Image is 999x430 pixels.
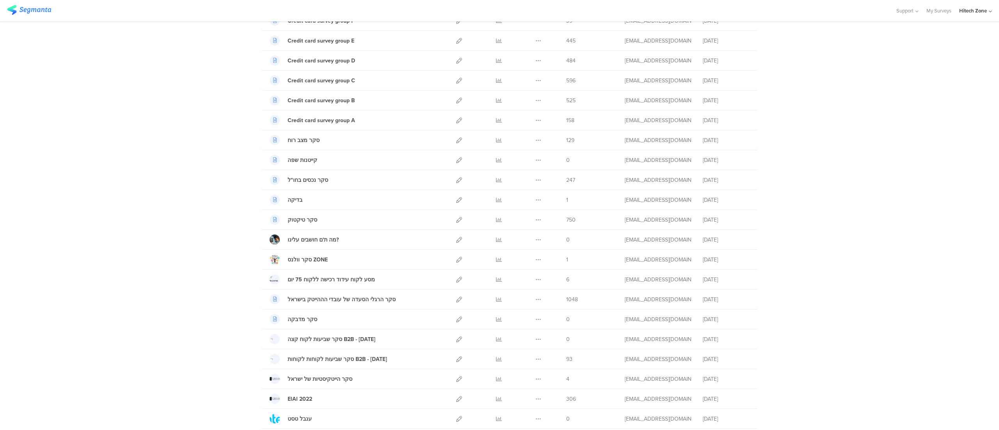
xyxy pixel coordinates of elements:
span: 0 [566,335,570,343]
span: 6 [566,275,569,284]
div: סקר נכסים בחו"ל [288,176,328,184]
div: miri.gz@htzone.co.il [625,116,691,124]
div: miri.gz@htzone.co.il [625,57,691,65]
div: miri.gz@htzone.co.il [625,216,691,224]
a: מסע לקוח עידוד רכישה ללקוח 75 יום [270,274,375,284]
div: miri.gz@htzone.co.il [625,236,691,244]
a: קייטנות שפה [270,155,317,165]
span: 0 [566,415,570,423]
div: [DATE] [703,116,750,124]
a: Credit card survey group B [270,95,355,105]
div: miri.gz@htzone.co.il [625,295,691,304]
span: 0 [566,156,570,164]
div: Credit card survey group B [288,96,355,105]
span: 484 [566,57,576,65]
div: miri.gz@htzone.co.il [625,335,691,343]
div: סקר מצב רוח [288,136,320,144]
a: ElAl 2022 [270,394,312,404]
div: miri.gz@htzone.co.il [625,355,691,363]
span: 596 [566,76,576,85]
div: miri.gz@htzone.co.il [625,156,691,164]
a: סקר וולנס ZONE [270,254,328,265]
div: [DATE] [703,176,750,184]
div: סקר מדבקה [288,315,317,323]
a: בדיקה [270,195,302,205]
a: סקר טיקטוק [270,215,317,225]
div: [DATE] [703,57,750,65]
div: מה ת'ם חושבים עלינו? [288,236,339,244]
div: [DATE] [703,395,750,403]
span: 0 [566,315,570,323]
div: סקר שביעות לקוח קצה B2B - פסח 2022 [288,335,375,343]
div: miri.gz@htzone.co.il [625,315,691,323]
a: ענבל טסט [270,414,312,424]
div: [DATE] [703,196,750,204]
span: 158 [566,116,574,124]
div: Credit card survey group C [288,76,355,85]
div: miri.gz@htzone.co.il [625,196,691,204]
div: [DATE] [703,335,750,343]
div: Credit card survey group A [288,116,355,124]
a: סקר הייטקיסטיות של ישראל [270,374,352,384]
span: 4 [566,375,569,383]
div: miri.gz@htzone.co.il [625,176,691,184]
div: סקר וולנס ZONE [288,256,328,264]
div: Credit card survey group D [288,57,355,65]
div: [DATE] [703,355,750,363]
div: [DATE] [703,375,750,383]
div: miri.gz@htzone.co.il [625,415,691,423]
div: miri.gz@htzone.co.il [625,395,691,403]
div: miri.gz@htzone.co.il [625,136,691,144]
a: סקר הרגלי הסעדה של עובדי הההייטק בישראל [270,294,396,304]
div: [DATE] [703,236,750,244]
div: ElAl 2022 [288,395,312,403]
div: miri.gz@htzone.co.il [625,375,691,383]
a: Credit card survey group A [270,115,355,125]
div: סקר שביעות לקוחות לקוחות B2B - פסח 2022 [288,355,387,363]
div: [DATE] [703,315,750,323]
span: 1 [566,196,568,204]
a: סקר מדבקה [270,314,317,324]
span: Support [896,7,914,14]
div: [DATE] [703,256,750,264]
div: miri.gz@htzone.co.il [625,37,691,45]
div: miri.gz@htzone.co.il [625,256,691,264]
span: 445 [566,37,576,45]
div: [DATE] [703,216,750,224]
div: Hitech Zone [959,7,987,14]
span: 0 [566,236,570,244]
a: מה ת'ם חושבים עלינו? [270,235,339,245]
a: Credit card survey group D [270,55,355,66]
a: סקר נכסים בחו"ל [270,175,328,185]
div: [DATE] [703,275,750,284]
span: 1048 [566,295,578,304]
a: סקר שביעות לקוח קצה B2B - [DATE] [270,334,375,344]
span: 1 [566,256,568,264]
div: [DATE] [703,76,750,85]
div: [DATE] [703,96,750,105]
span: 750 [566,216,576,224]
div: ענבל טסט [288,415,312,423]
span: 525 [566,96,576,105]
div: [DATE] [703,295,750,304]
div: miri.gz@htzone.co.il [625,275,691,284]
a: Credit card survey group E [270,36,354,46]
span: 129 [566,136,574,144]
div: בדיקה [288,196,302,204]
span: 93 [566,355,572,363]
img: segmanta logo [7,5,51,15]
div: סקר הרגלי הסעדה של עובדי הההייטק בישראל [288,295,396,304]
a: Credit card survey group C [270,75,355,85]
div: Credit card survey group E [288,37,354,45]
div: miri.gz@htzone.co.il [625,76,691,85]
span: 247 [566,176,575,184]
div: [DATE] [703,156,750,164]
a: סקר שביעות לקוחות לקוחות B2B - [DATE] [270,354,387,364]
a: סקר מצב רוח [270,135,320,145]
div: קייטנות שפה [288,156,317,164]
div: סקר הייטקיסטיות של ישראל [288,375,352,383]
div: מסע לקוח עידוד רכישה ללקוח 75 יום [288,275,375,284]
div: miri.gz@htzone.co.il [625,96,691,105]
span: 306 [566,395,576,403]
div: [DATE] [703,136,750,144]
